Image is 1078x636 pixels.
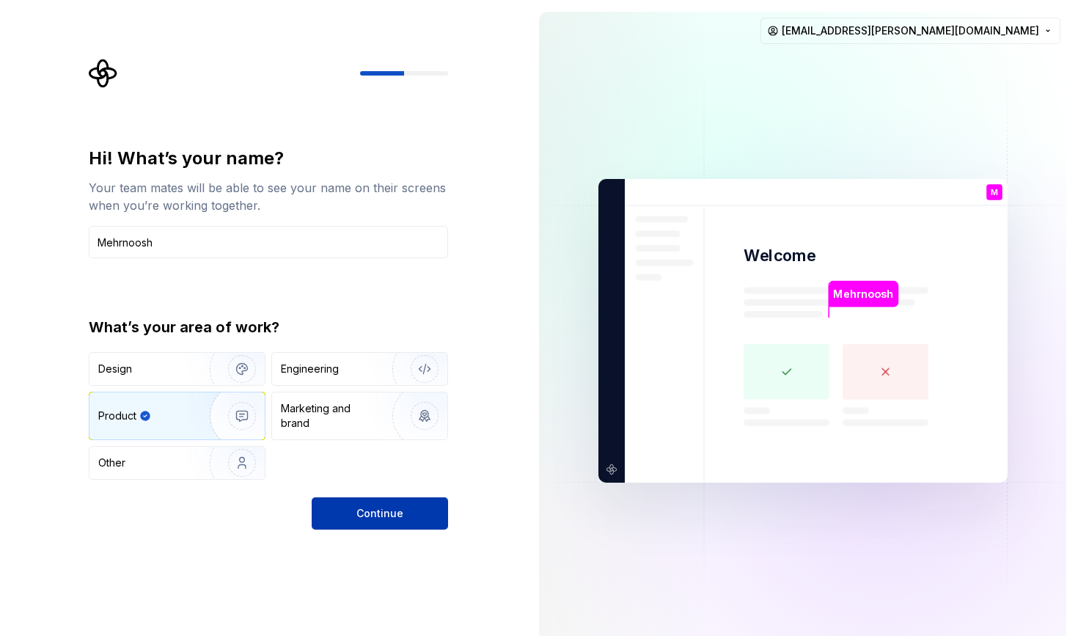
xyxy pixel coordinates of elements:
[991,189,998,197] p: M
[89,317,448,337] div: What’s your area of work?
[744,245,815,266] p: Welcome
[760,18,1060,44] button: [EMAIL_ADDRESS][PERSON_NAME][DOMAIN_NAME]
[89,226,448,258] input: Han Solo
[281,362,339,376] div: Engineering
[98,409,136,423] div: Product
[833,286,893,302] p: Mehrnoosh
[98,362,132,376] div: Design
[356,506,403,521] span: Continue
[89,179,448,214] div: Your team mates will be able to see your name on their screens when you’re working together.
[98,456,125,470] div: Other
[782,23,1039,38] span: [EMAIL_ADDRESS][PERSON_NAME][DOMAIN_NAME]
[281,401,380,431] div: Marketing and brand
[89,147,448,170] div: Hi! What’s your name?
[312,497,448,530] button: Continue
[89,59,118,88] svg: Supernova Logo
